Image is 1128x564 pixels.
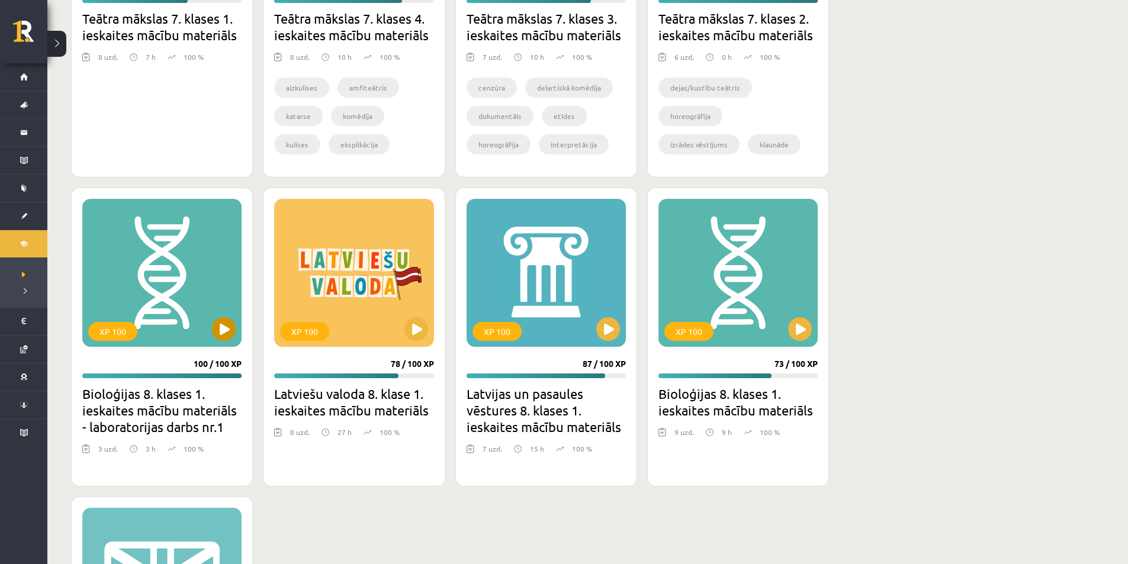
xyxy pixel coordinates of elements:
p: 15 h [530,443,544,454]
li: horeogrāfija [467,134,531,154]
p: 9 h [722,427,732,437]
p: 100 % [380,51,400,62]
p: 100 % [184,443,204,454]
h2: Bioloģijas 8. klases 1. ieskaites mācību materiāls [658,385,818,418]
div: 6 uzd. [674,51,694,69]
h2: Teātra mākslas 7. klases 3. ieskaites mācību materiāls [467,10,626,43]
li: aizkulises [274,78,329,98]
p: 10 h [338,51,352,62]
li: cenzūra [467,78,517,98]
h2: Bioloģijas 8. klases 1. ieskaites mācību materiāls - laboratorijas darbs nr.1 [82,385,242,435]
li: kulises [274,134,320,154]
li: amfiteātris [338,78,399,98]
div: XP 100 [664,322,714,341]
li: etīdes [542,106,587,126]
p: 3 h [146,443,156,454]
li: delartiskā komēdija [525,78,613,98]
h2: Teātra mākslas 7. klases 2. ieskaites mācību materiāls [658,10,818,43]
div: 3 uzd. [98,443,118,461]
p: 7 h [146,51,156,62]
div: 8 uzd. [290,51,310,69]
p: 100 % [760,427,780,437]
li: katarse [274,106,323,126]
h2: Latvijas un pasaules vēstures 8. klases 1. ieskaites mācību materiāls [467,385,626,435]
div: 9 uzd. [674,427,694,444]
div: 7 uzd. [483,51,502,69]
div: 8 uzd. [98,51,118,69]
div: XP 100 [280,322,329,341]
a: Rīgas 1. Tālmācības vidusskola [13,21,47,50]
li: horeogrāfija [658,106,722,126]
p: 100 % [572,443,592,454]
p: 27 h [338,427,352,437]
li: izrādes vēstījums [658,134,740,154]
div: XP 100 [88,322,137,341]
p: 100 % [572,51,592,62]
p: 100 % [380,427,400,437]
li: dejas/kustību teātris [658,78,752,98]
h2: Teātra mākslas 7. klases 1. ieskaites mācību materiāls [82,10,242,43]
div: 8 uzd. [290,427,310,444]
li: dokumentāls [467,106,534,126]
p: 10 h [530,51,544,62]
div: XP 100 [473,322,522,341]
li: eksplikācija [329,134,390,154]
p: 100 % [184,51,204,62]
li: komēdija [331,106,384,126]
h2: Teātra mākslas 7. klases 4. ieskaites mācību materiāls [274,10,433,43]
div: 7 uzd. [483,443,502,461]
p: 100 % [760,51,780,62]
p: 0 h [722,51,732,62]
li: klaunāde [748,134,801,154]
h2: Latviešu valoda 8. klase 1. ieskaites mācību materiāls [274,385,433,418]
li: interpretācija [539,134,609,154]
